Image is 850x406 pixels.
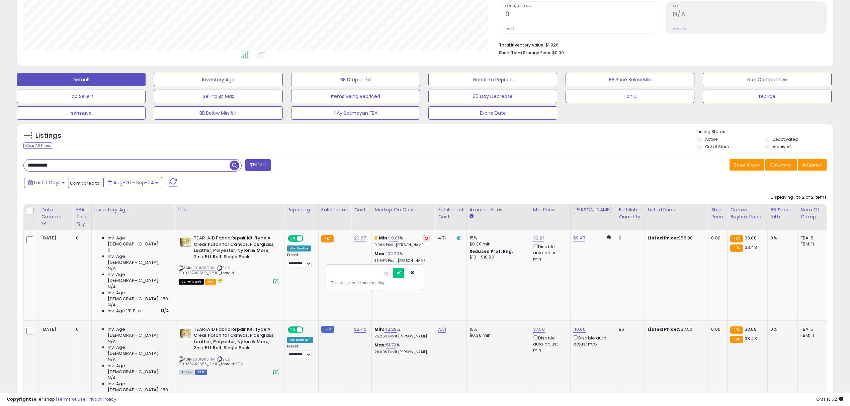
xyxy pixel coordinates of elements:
button: Top Sellers [17,90,146,103]
div: This will override store markup [331,280,418,286]
span: N/A [161,308,169,314]
div: Repricing [287,206,316,213]
button: Needs to Reprice [428,73,557,86]
div: % [374,251,430,263]
span: N/A [108,357,116,363]
span: N/A [108,266,116,272]
div: Ship Price [711,206,725,220]
div: Preset: [287,344,313,359]
b: Min: [374,326,385,332]
span: Columns [770,162,791,168]
small: FBA [730,235,743,242]
button: Inventory Age [154,73,283,86]
b: Listed Price: [648,326,678,332]
label: Active [705,136,717,142]
a: Privacy Policy [87,396,116,402]
div: [DATE] [41,235,68,241]
span: FBA [205,279,216,285]
div: 0% [770,326,792,332]
div: ASIN: [179,235,279,284]
p: 25.25% Profit [PERSON_NAME] [374,334,430,339]
div: Win BuyBox [287,245,311,251]
label: Archived [773,144,791,149]
a: 102.20 [386,250,400,257]
img: 51aTIwfxdOL._SL40_.jpg [179,235,192,248]
span: N/A [108,302,116,308]
div: Cost [354,206,369,213]
span: ON [288,236,297,241]
button: Selling @ Max [154,90,283,103]
button: BB Drop in 7d [291,73,420,86]
h2: 0 [505,10,659,19]
button: Non Competitive [703,73,832,86]
div: $10 - $10.90 [470,255,525,260]
div: 0% [770,235,792,241]
a: 22.40 [354,326,366,333]
div: seller snap | | [7,396,116,403]
button: BB Price Below Min [566,73,694,86]
button: BB Below Min %4 [154,106,283,120]
div: $0.30 min [470,241,525,247]
div: Date Created [41,206,70,220]
b: Total Inventory Value: [499,42,544,48]
div: Num of Comp. [800,206,825,220]
div: FBA: 5 [800,326,823,332]
span: N/A [108,284,116,290]
a: 22.67 [354,235,366,241]
button: Columns [765,159,797,171]
span: All listings that are currently out of stock and unavailable for purchase on Amazon [179,279,204,285]
i: hazardous material [216,279,223,283]
div: [PERSON_NAME] [573,206,613,213]
p: 0.00% Profit [PERSON_NAME] [374,243,430,247]
strong: Copyright [7,396,31,402]
p: Listing States: [697,129,833,135]
span: Aug-29 - Sep-04 [113,179,154,186]
div: Fulfillment [321,206,348,213]
b: Reduced Prof. Rng. [470,248,513,254]
span: Inv. Age [DEMOGRAPHIC_DATA]: [108,344,169,357]
div: BB Share 24h. [770,206,795,220]
div: % [374,342,430,354]
i: Revert to store-level Min Markup [425,236,428,240]
div: 0 [76,235,86,241]
div: Disable auto adjust min [533,243,565,262]
img: 51aTIwfxdOL._SL40_.jpg [179,326,192,340]
div: Current Buybox Price [730,206,765,220]
label: Out of Stock [705,144,730,149]
button: Aug-29 - Sep-04 [103,177,162,188]
small: Amazon Fees. [470,213,474,219]
a: -0.01 [389,235,399,241]
h5: Listings [35,131,61,140]
span: | SKU: 699337142653_22.10_tearaid [179,265,234,275]
a: 59.47 [573,235,585,241]
div: Amazon Fees [470,206,527,213]
b: TEAR-AID Fabric Repair Kit, Type A Clear Patch for Canvas, Fiberglass, Leather, Polyester, Nylon ... [194,235,275,262]
small: FBA [730,326,743,334]
div: FBM: 11 [800,241,823,247]
li: $1,926 [499,40,822,48]
small: FBM [321,326,334,333]
div: % [374,326,430,339]
a: 40.00 [573,326,586,333]
span: 33.08 [745,326,757,332]
button: Default [17,73,146,86]
span: N/A [108,338,116,344]
span: 0 [108,247,110,253]
i: This overrides the store level min markup for this listing [374,236,377,240]
b: Max: [374,342,386,348]
div: Disable auto adjust max [573,334,611,347]
h2: N/A [673,10,826,19]
span: OFF [303,327,313,332]
span: Inv. Age [DEMOGRAPHIC_DATA]: [108,326,169,338]
div: 0.00 [711,326,722,332]
button: Tanju [566,90,694,103]
span: ON [288,327,297,332]
div: Preset: [287,253,313,268]
a: 51.79 [386,342,397,348]
small: Prev: N/A [673,27,686,31]
div: Listed Price [648,206,705,213]
div: Title [177,206,281,213]
a: B001OPO13M [192,357,216,362]
button: Save View [730,159,764,171]
span: Inv. Age [DEMOGRAPHIC_DATA]-180: [108,381,169,393]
